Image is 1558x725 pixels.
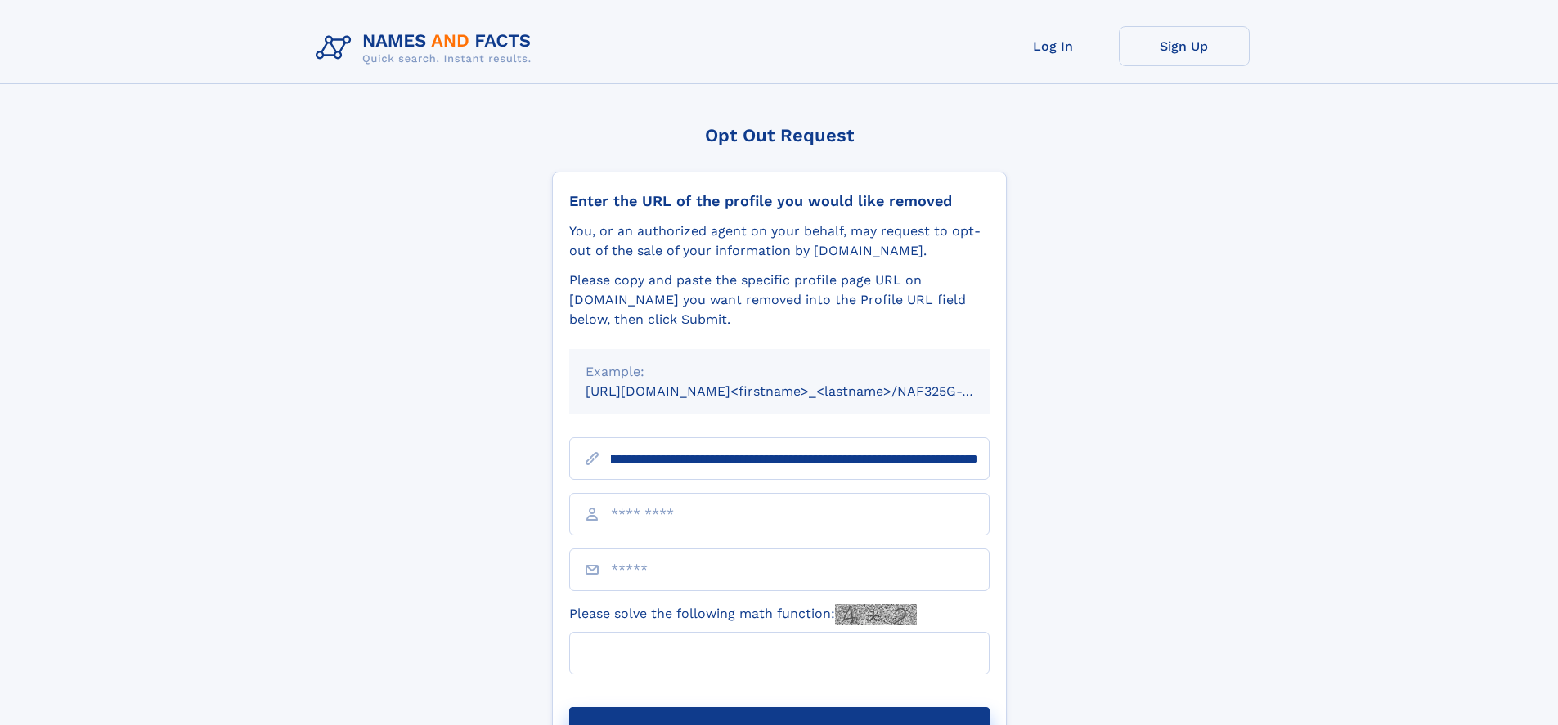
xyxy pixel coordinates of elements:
[988,26,1119,66] a: Log In
[569,604,917,625] label: Please solve the following math function:
[569,222,990,261] div: You, or an authorized agent on your behalf, may request to opt-out of the sale of your informatio...
[569,192,990,210] div: Enter the URL of the profile you would like removed
[309,26,545,70] img: Logo Names and Facts
[586,362,973,382] div: Example:
[552,125,1007,145] div: Opt Out Request
[1119,26,1250,66] a: Sign Up
[586,383,1021,399] small: [URL][DOMAIN_NAME]<firstname>_<lastname>/NAF325G-xxxxxxxx
[569,271,990,329] div: Please copy and paste the specific profile page URL on [DOMAIN_NAME] you want removed into the Pr...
